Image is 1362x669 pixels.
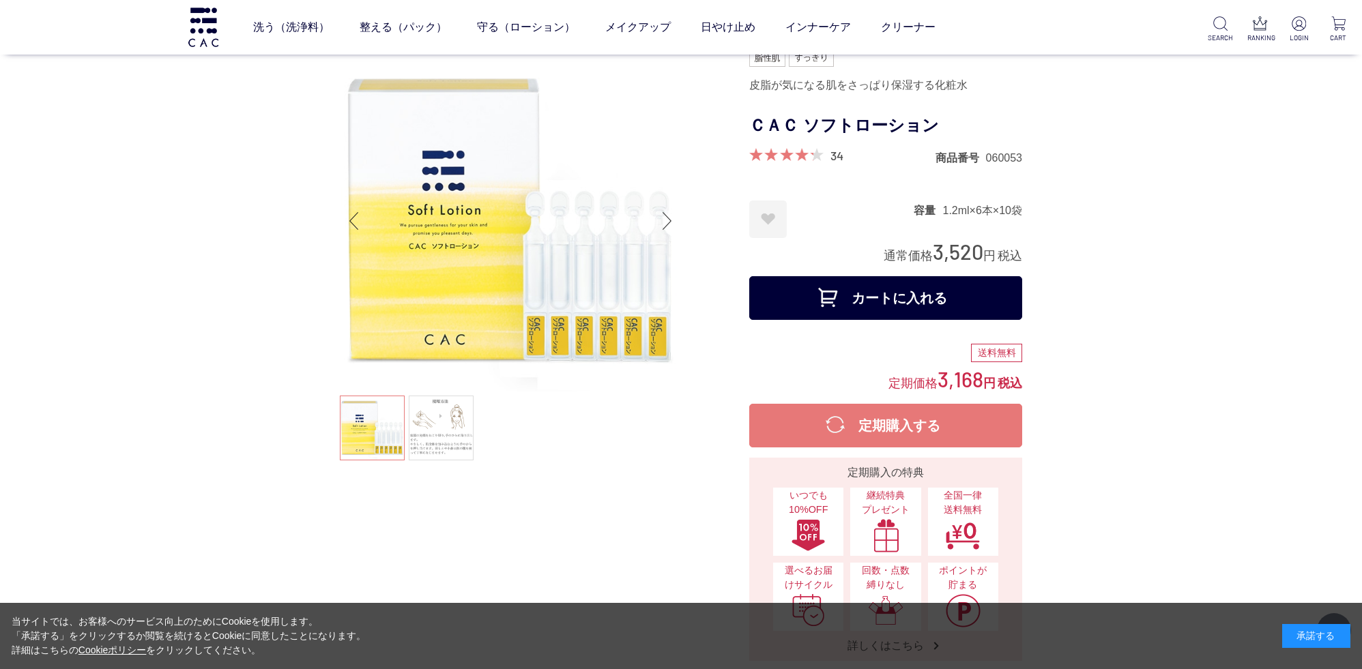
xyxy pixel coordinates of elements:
[868,518,903,552] img: 継続特典プレゼント
[986,151,1022,165] dd: 060053
[749,74,1022,97] div: 皮脂が気になる肌をさっぱり保湿する化粧水
[945,518,981,552] img: 全国一律送料無料
[78,644,147,655] a: Cookieポリシー
[186,8,220,46] img: logo
[701,8,755,46] a: 日やけ止め
[936,151,986,165] dt: 商品番号
[983,249,996,263] span: 円
[1208,33,1233,43] p: SEARCH
[755,464,1017,481] div: 定期購入の特典
[830,148,843,163] a: 34
[857,563,914,593] span: 回数・点数縛りなし
[935,488,991,518] span: 全国一律 送料無料
[857,488,914,518] span: 継続特典 プレゼント
[945,593,981,627] img: ポイントが貯まる
[791,518,826,552] img: いつでも10%OFF
[340,194,367,248] div: Previous slide
[1247,33,1273,43] p: RANKING
[971,344,1022,363] div: 送料無料
[12,614,366,657] div: 当サイトでは、お客様へのサービス向上のためにCookieを使用します。 「承諾する」をクリックするか閲覧を続けるとCookieに同意したことになります。 詳細はこちらの をクリックしてください。
[749,276,1022,320] button: カートに入れる
[1208,16,1233,43] a: SEARCH
[1282,624,1350,648] div: 承諾する
[340,50,681,391] img: ＣＡＣ ソフトローション
[888,375,938,390] span: 定期価格
[942,203,1022,218] dd: 1.2ml×6本×10袋
[253,8,330,46] a: 洗う（洗浄料）
[933,239,983,264] span: 3,520
[998,249,1022,263] span: 税込
[749,404,1022,447] button: 定期購入する
[1326,33,1351,43] p: CART
[780,563,837,593] span: 選べるお届けサイクル
[749,458,1022,661] a: 定期購入の特典 いつでも10%OFFいつでも10%OFF 継続特典プレゼント継続特典プレゼント 全国一律送料無料全国一律送料無料 選べるお届けサイクル選べるお届けサイクル 回数・点数縛りなし回数...
[605,8,671,46] a: メイクアップ
[749,200,787,238] a: お気に入りに登録する
[1247,16,1273,43] a: RANKING
[1286,16,1312,43] a: LOGIN
[1326,16,1351,43] a: CART
[780,488,837,518] span: いつでも10%OFF
[914,203,942,218] dt: 容量
[998,376,1022,390] span: 税込
[938,366,983,391] span: 3,168
[785,8,851,46] a: インナーケア
[654,194,681,248] div: Next slide
[983,376,996,390] span: 円
[868,593,903,627] img: 回数・点数縛りなし
[1286,33,1312,43] p: LOGIN
[477,8,575,46] a: 守る（ローション）
[884,249,933,263] span: 通常価格
[791,593,826,627] img: 選べるお届けサイクル
[749,110,1022,141] h1: ＣＡＣ ソフトローション
[881,8,936,46] a: クリーナー
[360,8,447,46] a: 整える（パック）
[935,563,991,593] span: ポイントが貯まる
